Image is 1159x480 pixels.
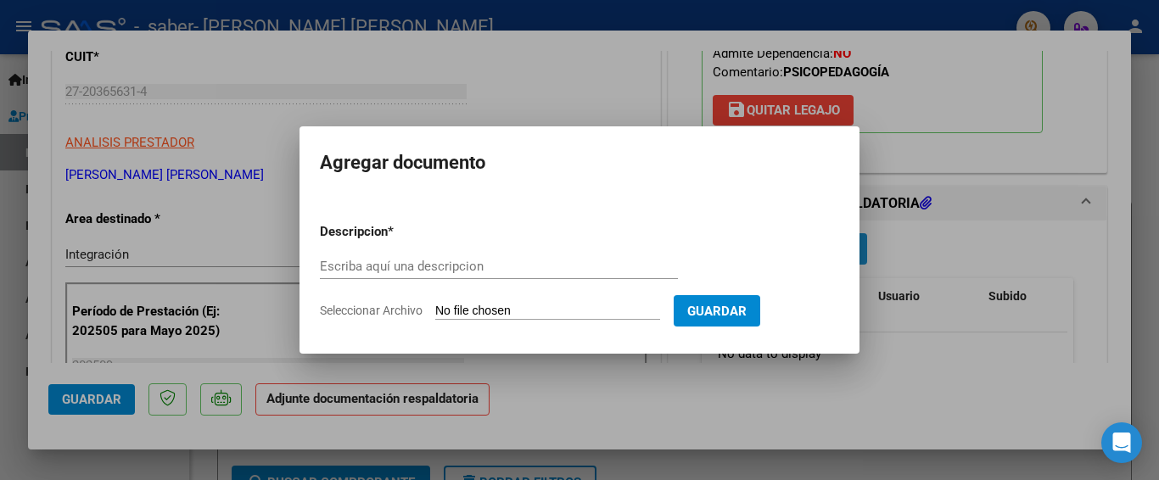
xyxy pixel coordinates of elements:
p: Descripcion [320,222,476,242]
div: Open Intercom Messenger [1101,422,1142,463]
span: Guardar [687,304,747,319]
h2: Agregar documento [320,147,839,179]
button: Guardar [674,295,760,327]
span: Seleccionar Archivo [320,304,423,317]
